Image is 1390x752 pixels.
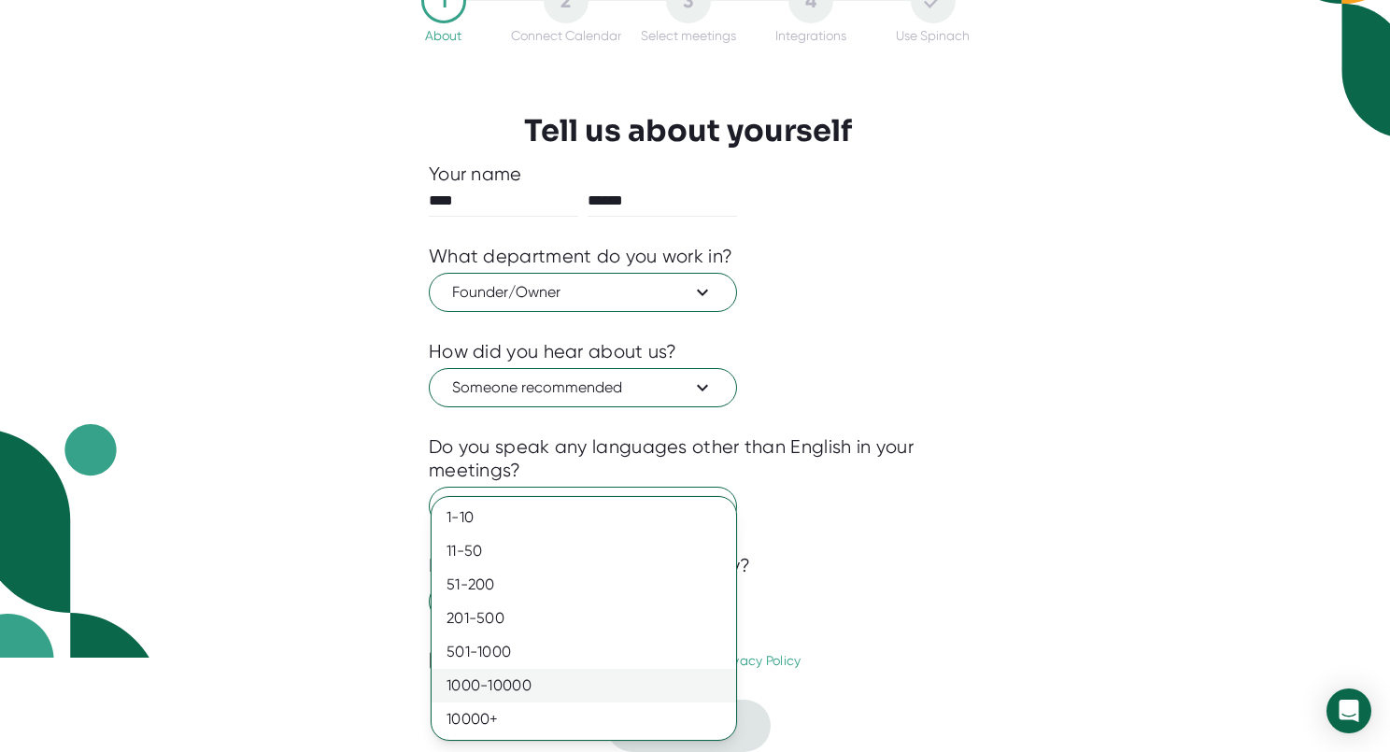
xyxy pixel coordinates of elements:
div: 201-500 [432,602,736,635]
div: Open Intercom Messenger [1326,688,1371,733]
div: 501-1000 [432,635,736,669]
div: 51-200 [432,568,736,602]
div: 11-50 [432,534,736,568]
div: 10000+ [432,702,736,736]
div: 1-10 [432,501,736,534]
div: 1000-10000 [432,669,736,702]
